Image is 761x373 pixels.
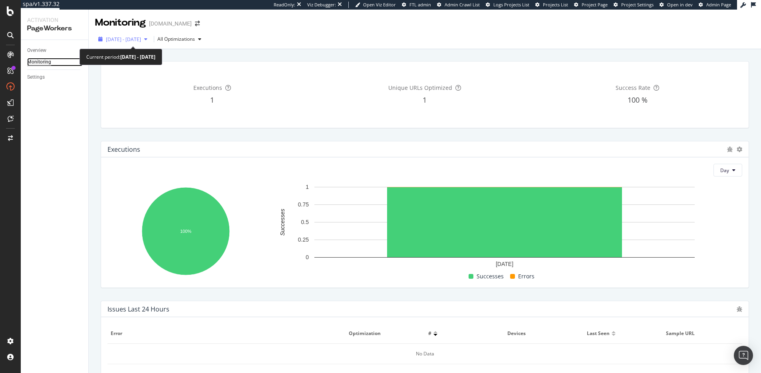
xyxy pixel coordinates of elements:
div: All Optimizations [157,37,195,42]
span: Day [720,167,729,174]
span: Optimization [349,330,420,337]
button: All Optimizations [157,33,205,46]
div: bug [737,306,742,312]
div: Open Intercom Messenger [734,346,753,365]
div: Viz Debugger: [307,2,336,8]
div: No Data [107,344,742,364]
a: Admin Page [699,2,731,8]
div: Settings [27,73,45,81]
span: Admin Page [706,2,731,8]
a: Logs Projects List [486,2,529,8]
div: Monitoring [95,16,146,30]
span: Successes [477,272,504,281]
span: [DATE] - [DATE] [106,36,141,43]
div: Executions [107,145,140,153]
span: 1 [423,95,427,105]
a: Project Page [574,2,608,8]
svg: A chart. [107,183,264,281]
span: Project Page [582,2,608,8]
span: Error [111,330,340,337]
text: 0.75 [298,202,309,208]
span: # [428,330,431,337]
span: Unique URLs Optimized [388,84,452,91]
text: 100% [180,229,191,234]
text: 0.5 [301,219,309,226]
a: Projects List [535,2,568,8]
span: 1 [210,95,214,105]
span: Open Viz Editor [363,2,396,8]
a: FTL admin [402,2,431,8]
div: [DOMAIN_NAME] [149,20,192,28]
span: Success Rate [616,84,650,91]
a: Open in dev [660,2,693,8]
div: Monitoring [27,58,51,66]
b: [DATE] - [DATE] [120,54,155,60]
div: Issues Last 24 Hours [107,305,169,313]
text: 0 [306,254,309,261]
span: Project Settings [621,2,654,8]
text: Successes [279,209,286,236]
span: Open in dev [667,2,693,8]
button: Day [713,164,742,177]
span: Errors [518,272,534,281]
text: 0.25 [298,237,309,243]
a: Settings [27,73,83,81]
div: Current period: [86,52,155,62]
a: Admin Crawl List [437,2,480,8]
a: Open Viz Editor [355,2,396,8]
svg: A chart. [267,183,742,271]
span: Sample URL [666,330,737,337]
a: Monitoring [27,58,83,66]
span: Devices [507,330,578,337]
span: Last seen [587,330,610,337]
text: [DATE] [496,261,513,267]
span: Admin Crawl List [445,2,480,8]
button: [DATE] - [DATE] [95,33,151,46]
div: PageWorkers [27,24,82,33]
div: bug [727,147,733,152]
div: ReadOnly: [274,2,295,8]
span: Executions [193,84,222,91]
div: Activation [27,16,82,24]
span: 100 % [628,95,648,105]
span: FTL admin [409,2,431,8]
span: Logs Projects List [493,2,529,8]
span: Projects List [543,2,568,8]
div: Overview [27,46,46,55]
a: Overview [27,46,83,55]
text: 1 [306,184,309,190]
a: Project Settings [614,2,654,8]
div: arrow-right-arrow-left [195,21,200,26]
